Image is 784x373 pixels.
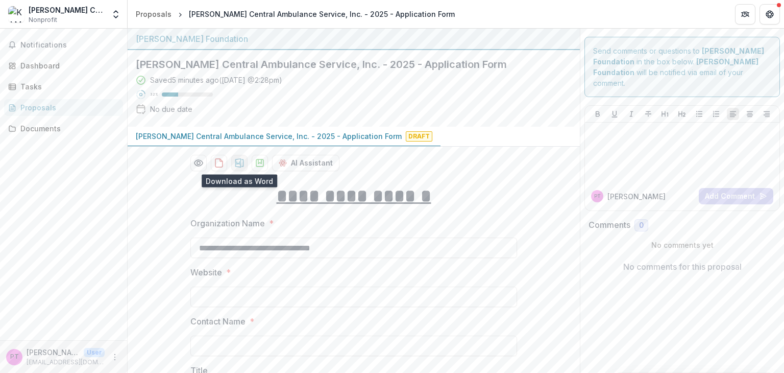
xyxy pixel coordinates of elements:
p: Contact Name [190,315,246,328]
a: Proposals [4,99,123,116]
p: 32 % [150,91,158,98]
button: Preview 789a1945-dd87-4825-a908-1cb819ce59dd-0.pdf [190,155,207,171]
p: User [84,348,105,357]
p: No comments yet [589,240,776,250]
button: Align Left [727,108,739,120]
button: Ordered List [710,108,722,120]
p: No comments for this proposal [623,261,742,273]
span: Notifications [20,41,119,50]
a: Dashboard [4,57,123,74]
div: Dashboard [20,60,115,71]
div: Pamela Thomas [594,194,601,199]
button: Heading 1 [659,108,671,120]
button: Strike [642,108,654,120]
button: Get Help [759,4,780,25]
a: Tasks [4,78,123,95]
div: Tasks [20,81,115,92]
h2: [PERSON_NAME] Central Ambulance Service, Inc. - 2025 - Application Form [136,58,555,71]
img: KAMP Central Ambulance Service, Inc. [8,6,24,22]
div: No due date [150,104,192,114]
p: Organization Name [190,217,265,229]
p: [PERSON_NAME] [27,347,80,358]
div: Documents [20,123,115,134]
p: Website [190,266,222,278]
button: Add Comment [699,188,773,204]
nav: breadcrumb [132,7,459,21]
button: download-proposal [231,155,248,171]
p: [EMAIL_ADDRESS][DOMAIN_NAME] [27,358,105,367]
span: Nonprofit [29,15,57,25]
button: download-proposal [252,155,268,171]
button: Notifications [4,37,123,53]
button: More [109,351,121,363]
div: Send comments or questions to in the box below. will be notified via email of your comment. [584,37,780,97]
button: Underline [608,108,621,120]
div: [PERSON_NAME] Foundation [136,33,572,45]
p: [PERSON_NAME] [607,191,666,202]
h2: Comments [589,220,630,230]
div: Saved 5 minutes ago ( [DATE] @ 2:28pm ) [150,75,282,85]
span: 0 [639,221,644,230]
button: Bullet List [693,108,705,120]
button: Heading 2 [676,108,688,120]
button: Bold [592,108,604,120]
button: AI Assistant [272,155,339,171]
span: Draft [406,131,432,142]
div: Proposals [20,102,115,113]
button: Italicize [625,108,638,120]
div: [PERSON_NAME] Central Ambulance Service, Inc. [29,5,105,15]
div: Pamela Thomas [10,354,19,360]
button: Align Center [744,108,756,120]
a: Proposals [132,7,176,21]
div: [PERSON_NAME] Central Ambulance Service, Inc. - 2025 - Application Form [189,9,455,19]
a: Documents [4,120,123,137]
button: download-proposal [211,155,227,171]
p: [PERSON_NAME] Central Ambulance Service, Inc. - 2025 - Application Form [136,131,402,142]
div: Proposals [136,9,171,19]
button: Align Right [761,108,773,120]
button: Open entity switcher [109,4,123,25]
button: Partners [735,4,755,25]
